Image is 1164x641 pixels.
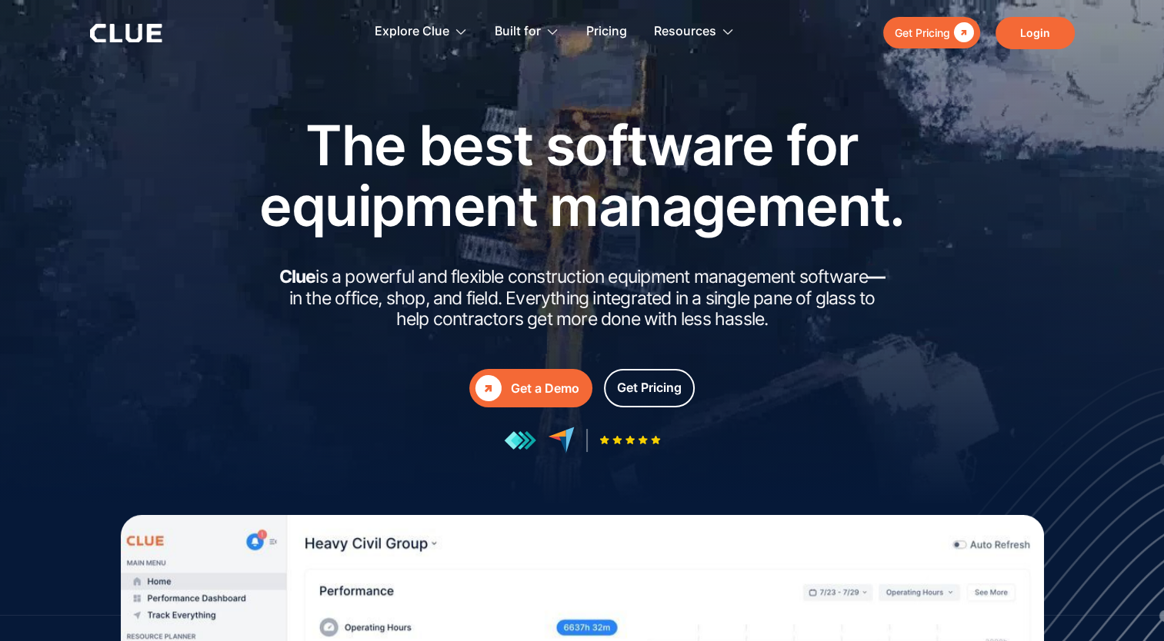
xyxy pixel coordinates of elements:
iframe: Chat Widget [1087,567,1164,641]
div: Resources [654,8,735,56]
div:  [475,375,502,401]
img: reviews at capterra [548,427,575,453]
div: Built for [495,8,541,56]
div:  [950,23,974,42]
strong: Clue [279,266,316,287]
a: Get Pricing [604,369,695,407]
div: Get Pricing [895,23,950,42]
a: Get a Demo [469,369,592,407]
div: Get Pricing [617,378,682,397]
div: Explore Clue [375,8,468,56]
h2: is a powerful and flexible construction equipment management software in the office, shop, and fi... [275,267,890,330]
a: Login [996,17,1075,49]
div: Built for [495,8,559,56]
img: reviews at getapp [504,430,536,450]
div: Explore Clue [375,8,449,56]
h1: The best software for equipment management. [236,115,929,236]
div: Resources [654,8,716,56]
img: Five-star rating icon [599,435,661,445]
div: Get a Demo [511,379,579,398]
a: Get Pricing [883,17,980,48]
strong: — [868,266,885,287]
a: Pricing [586,8,627,56]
